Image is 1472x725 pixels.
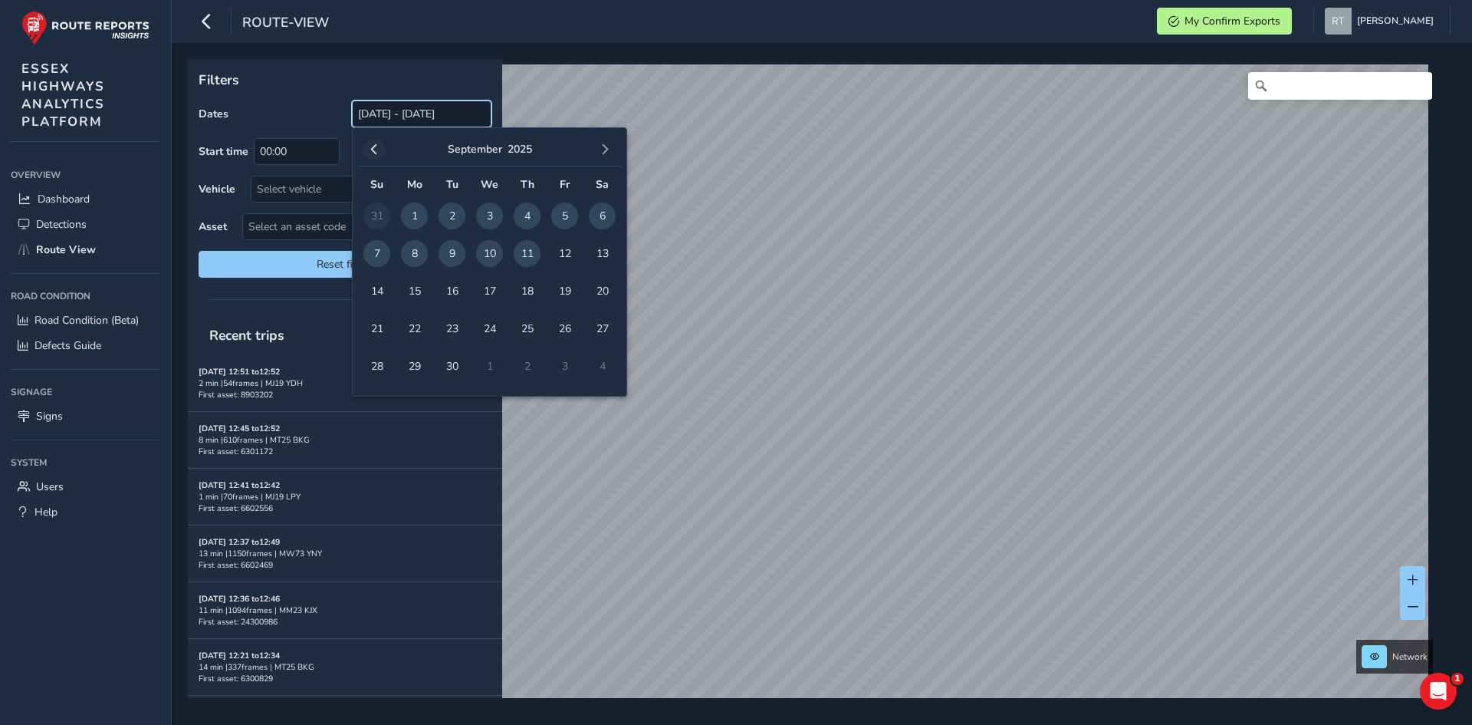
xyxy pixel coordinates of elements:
[199,366,280,377] strong: [DATE] 12:51 to 12:52
[199,650,280,661] strong: [DATE] 12:21 to 12:34
[11,212,160,237] a: Detections
[11,499,160,525] a: Help
[11,381,160,404] div: Signage
[589,240,616,267] span: 13
[34,338,101,353] span: Defects Guide
[1248,72,1432,100] input: Search
[476,315,503,342] span: 24
[251,176,465,202] div: Select vehicle
[596,177,609,192] span: Sa
[1325,8,1352,35] img: diamond-layout
[199,605,491,616] div: 11 min | 1094 frames | MM23 KJX
[363,353,390,380] span: 28
[36,217,87,232] span: Detections
[199,616,278,628] span: First asset: 24300986
[199,446,273,457] span: First asset: 6301172
[1325,8,1439,35] button: [PERSON_NAME]
[199,661,491,673] div: 14 min | 337 frames | MT25 BKG
[476,203,503,229] span: 3
[521,177,534,192] span: Th
[199,593,280,605] strong: [DATE] 12:36 to 12:46
[199,491,491,503] div: 1 min | 70 frames | MJ19 LPY
[446,177,458,192] span: Tu
[589,278,616,305] span: 20
[439,278,465,305] span: 16
[11,308,160,333] a: Road Condition (Beta)
[199,377,491,389] div: 2 min | 54 frames | MJ19 YDH
[363,240,390,267] span: 7
[551,278,578,305] span: 19
[199,559,273,571] span: First asset: 6602469
[363,278,390,305] span: 14
[199,315,295,355] span: Recent trips
[551,315,578,342] span: 26
[193,64,1428,716] canvas: Map
[439,353,465,380] span: 30
[439,203,465,229] span: 2
[199,251,491,278] button: Reset filters
[199,182,235,196] label: Vehicle
[21,60,105,130] span: ESSEX HIGHWAYS ANALYTICS PLATFORM
[401,353,428,380] span: 29
[1157,8,1292,35] button: My Confirm Exports
[11,451,160,474] div: System
[199,479,280,491] strong: [DATE] 12:41 to 12:42
[439,240,465,267] span: 9
[11,237,160,262] a: Route View
[514,203,540,229] span: 4
[514,315,540,342] span: 25
[243,214,465,239] span: Select an asset code
[11,163,160,186] div: Overview
[1357,8,1434,35] span: [PERSON_NAME]
[401,315,428,342] span: 22
[1420,673,1457,710] iframe: Intercom live chat
[370,177,383,192] span: Su
[36,242,96,257] span: Route View
[551,203,578,229] span: 5
[11,474,160,499] a: Users
[11,333,160,358] a: Defects Guide
[199,70,491,90] p: Filters
[1392,651,1428,663] span: Network
[363,315,390,342] span: 21
[514,240,540,267] span: 11
[481,177,498,192] span: We
[210,257,480,272] span: Reset filters
[589,315,616,342] span: 27
[21,11,149,45] img: rr logo
[401,278,428,305] span: 15
[551,240,578,267] span: 12
[242,13,329,35] span: route-view
[199,423,280,434] strong: [DATE] 12:45 to 12:52
[199,503,273,514] span: First asset: 6602556
[199,673,273,684] span: First asset: 6300829
[38,192,90,206] span: Dashboard
[401,240,428,267] span: 8
[36,479,64,494] span: Users
[199,219,227,234] label: Asset
[508,142,532,157] button: 2025
[11,404,160,429] a: Signs
[199,107,228,121] label: Dates
[199,144,248,159] label: Start time
[407,177,422,192] span: Mo
[34,313,139,328] span: Road Condition (Beta)
[199,389,273,400] span: First asset: 8903202
[1184,14,1280,28] span: My Confirm Exports
[36,409,63,423] span: Signs
[439,315,465,342] span: 23
[448,142,502,157] button: September
[199,548,491,559] div: 13 min | 1150 frames | MW73 YNY
[476,278,503,305] span: 17
[11,186,160,212] a: Dashboard
[476,240,503,267] span: 10
[401,203,428,229] span: 1
[514,278,540,305] span: 18
[199,536,280,548] strong: [DATE] 12:37 to 12:49
[560,177,570,192] span: Fr
[199,434,491,446] div: 8 min | 610 frames | MT25 BKG
[589,203,616,229] span: 6
[34,505,58,519] span: Help
[1451,673,1464,685] span: 1
[11,285,160,308] div: Road Condition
